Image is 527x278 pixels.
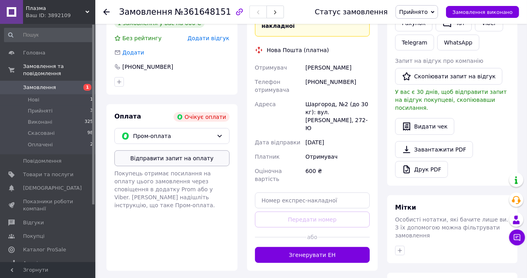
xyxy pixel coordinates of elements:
[437,35,479,51] a: WhatsApp
[23,233,44,240] span: Покупці
[187,35,229,41] span: Додати відгук
[175,7,231,17] span: №361648151
[114,170,215,208] span: Покупець отримає посилання на оплату цього замовлення через сповіщення в додатку Prom або у Viber...
[90,96,93,103] span: 1
[122,63,174,71] div: [PHONE_NUMBER]
[399,9,428,15] span: Прийнято
[23,63,95,77] span: Замовлення та повідомлення
[304,150,371,164] div: Отримувач
[119,7,172,17] span: Замовлення
[304,164,371,186] div: 600 ₴
[23,260,50,267] span: Аналітика
[395,35,434,51] a: Telegram
[307,233,318,241] span: або
[90,107,93,115] span: 3
[103,8,110,16] div: Повернутися назад
[304,97,371,135] div: Шаргород, №2 (до 30 кг): вул. [PERSON_NAME], 272-Ю
[395,204,416,211] span: Мітки
[23,171,73,178] span: Товари та послуги
[23,219,44,226] span: Відгуки
[452,9,513,15] span: Замовлення виконано
[122,35,162,41] span: Без рейтингу
[28,107,52,115] span: Прийняті
[114,150,230,166] button: Відправити запит на оплату
[23,198,73,212] span: Показники роботи компанії
[255,247,370,263] button: Згенерувати ЕН
[395,89,507,111] span: У вас є 30 днів, щоб відправити запит на відгук покупцеві, скопіювавши посилання.
[395,141,473,158] a: Завантажити PDF
[255,139,301,146] span: Дата відправки
[28,141,53,148] span: Оплачені
[395,68,502,85] button: Скопіювати запит на відгук
[23,49,45,56] span: Головна
[304,75,371,97] div: [PHONE_NUMBER]
[395,58,483,64] span: Запит на відгук про компанію
[304,135,371,150] div: [DATE]
[509,229,525,245] button: Чат з покупцем
[395,216,508,239] span: Особисті нотатки, які бачите лише ви. З їх допомогою можна фільтрувати замовлення
[90,141,93,148] span: 2
[23,246,66,253] span: Каталог ProSale
[255,168,282,182] span: Оціночна вартість
[23,185,82,192] span: [DEMOGRAPHIC_DATA]
[23,157,62,165] span: Повідомлення
[28,96,39,103] span: Нові
[133,132,213,140] span: Пром-оплата
[315,8,388,16] div: Статус замовлення
[265,46,331,54] div: Нова Пошта (платна)
[4,28,94,42] input: Пошук
[26,5,85,12] span: Плазма
[262,15,340,29] span: Вкажіть номер експрес-накладної
[446,6,519,18] button: Замовлення виконано
[26,12,95,19] div: Ваш ID: 3892109
[85,119,93,126] span: 325
[174,112,230,122] div: Очікує оплати
[23,84,56,91] span: Замовлення
[395,118,454,135] button: Видати чек
[87,130,93,137] span: 98
[255,154,280,160] span: Платник
[114,113,141,120] span: Оплата
[255,192,370,208] input: Номер експрес-накладної
[255,79,290,93] span: Телефон отримувача
[28,119,52,126] span: Виконані
[304,60,371,75] div: [PERSON_NAME]
[255,101,276,107] span: Адреса
[83,84,91,91] span: 1
[395,161,448,178] a: Друк PDF
[122,49,144,56] span: Додати
[28,130,55,137] span: Скасовані
[255,64,287,71] span: Отримувач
